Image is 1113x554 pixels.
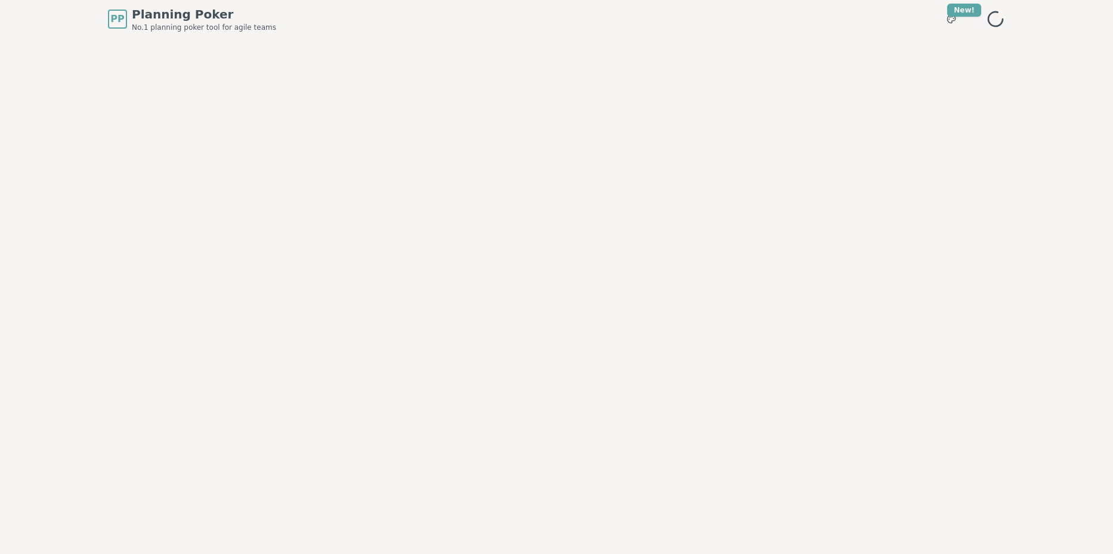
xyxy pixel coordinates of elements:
[947,4,981,17] div: New!
[941,8,962,30] button: New!
[110,12,124,26] span: PP
[108,6,276,32] a: PPPlanning PokerNo.1 planning poker tool for agile teams
[132,6,276,23] span: Planning Poker
[132,23,276,32] span: No.1 planning poker tool for agile teams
